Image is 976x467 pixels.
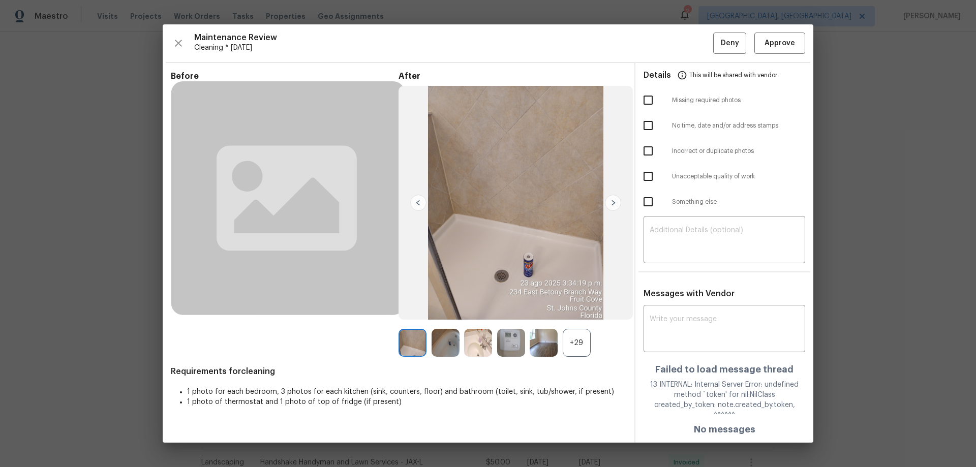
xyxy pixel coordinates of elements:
[194,43,713,53] span: Cleaning * [DATE]
[644,290,735,298] span: Messages with Vendor
[605,195,621,211] img: right-chevron-button-url
[171,71,399,81] span: Before
[635,87,813,113] div: Missing required photos
[171,366,626,377] span: Requirements for cleaning
[713,33,746,54] button: Deny
[410,195,426,211] img: left-chevron-button-url
[563,329,591,357] div: +29
[689,63,777,87] span: This will be shared with vendor
[635,164,813,189] div: Unacceptable quality of work
[194,33,713,43] span: Maintenance Review
[672,96,805,105] span: Missing required photos
[399,71,626,81] span: After
[635,138,813,164] div: Incorrect or duplicate photos
[187,397,626,407] li: 1 photo of thermostat and 1 photo of top of fridge (if present)
[672,198,805,206] span: Something else
[644,63,671,87] span: Details
[672,121,805,130] span: No time, date and/or address stamps
[754,33,805,54] button: Approve
[644,380,805,420] div: 13 INTERNAL: Internal Server Error: undefined method `token' for nil:NilClass created_by_token: n...
[635,113,813,138] div: No time, date and/or address stamps
[721,37,739,50] span: Deny
[635,189,813,214] div: Something else
[644,364,805,375] h4: Failed to load message thread
[672,172,805,181] span: Unacceptable quality of work
[187,387,626,397] li: 1 photo for each bedroom, 3 photos for each kitchen (sink, counters, floor) and bathroom (toilet,...
[694,424,755,434] h4: No messages
[765,37,795,50] span: Approve
[672,147,805,155] span: Incorrect or duplicate photos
